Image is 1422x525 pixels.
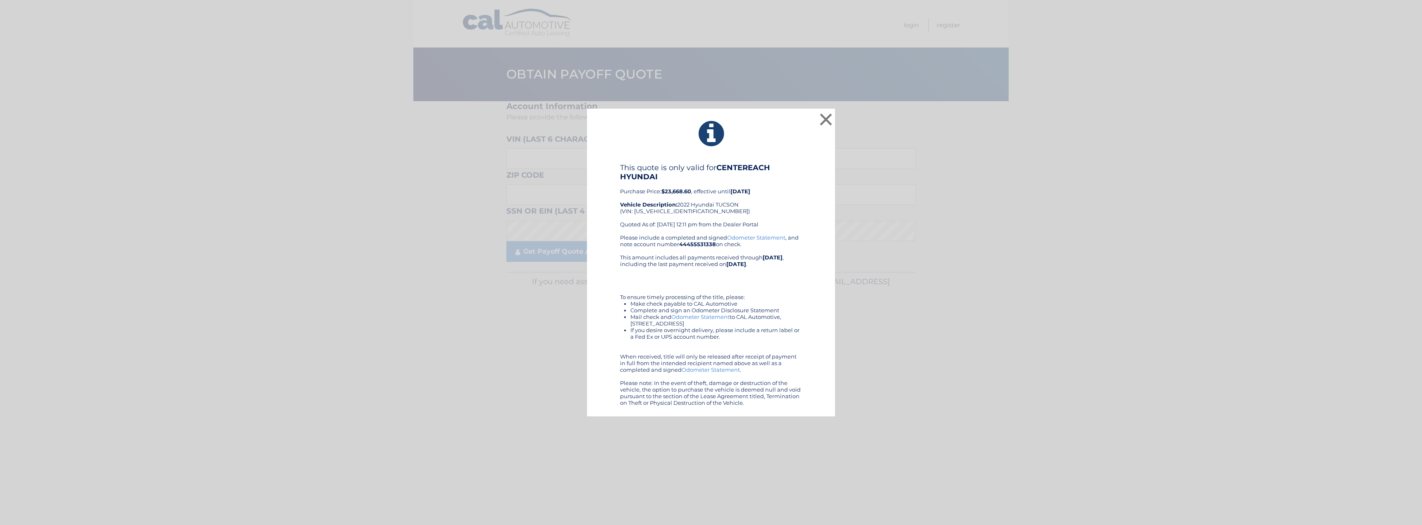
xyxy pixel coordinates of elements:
[682,366,740,373] a: Odometer Statement
[620,234,802,406] div: Please include a completed and signed , and note account number on check. This amount includes al...
[661,188,691,195] b: $23,668.60
[620,163,802,234] div: Purchase Price: , effective until 2022 Hyundai TUCSON (VIN: [US_VEHICLE_IDENTIFICATION_NUMBER]) Q...
[620,163,802,181] h4: This quote is only valid for
[620,201,677,208] strong: Vehicle Description:
[630,327,802,340] li: If you desire overnight delivery, please include a return label or a Fed Ex or UPS account number.
[763,254,783,261] b: [DATE]
[630,314,802,327] li: Mail check and to CAL Automotive, [STREET_ADDRESS]
[630,300,802,307] li: Make check payable to CAL Automotive
[818,111,834,128] button: ×
[671,314,730,320] a: Odometer Statement
[630,307,802,314] li: Complete and sign an Odometer Disclosure Statement
[730,188,750,195] b: [DATE]
[727,234,785,241] a: Odometer Statement
[620,163,770,181] b: CENTEREACH HYUNDAI
[679,241,716,247] b: 44455531338
[726,261,746,267] b: [DATE]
